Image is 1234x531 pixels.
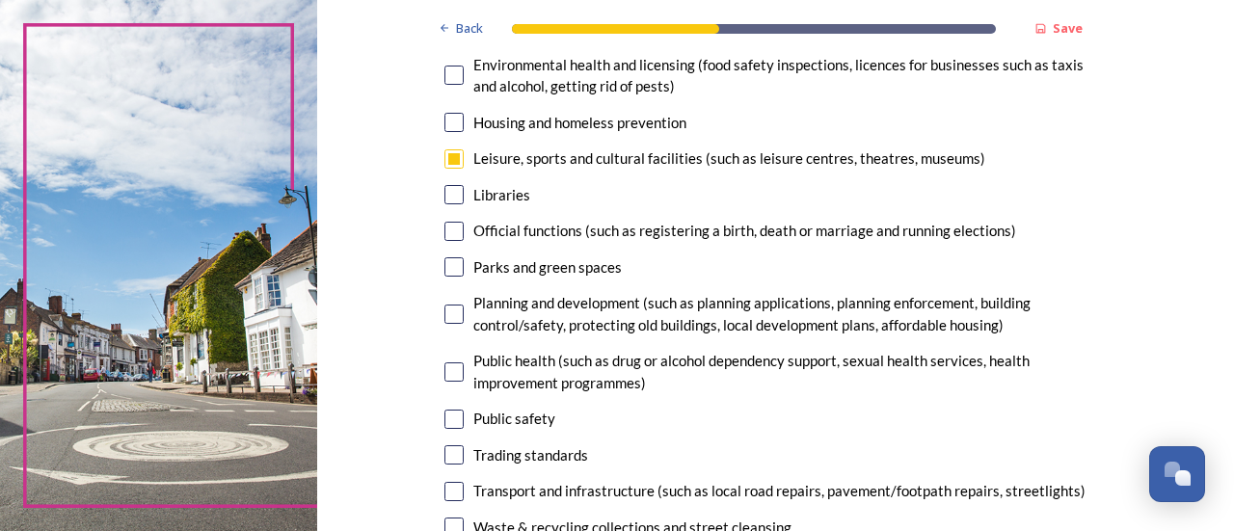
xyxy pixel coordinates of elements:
[473,112,686,134] div: Housing and homeless prevention
[473,350,1108,393] div: Public health (such as drug or alcohol dependency support, sexual health services, health improve...
[473,220,1016,242] div: Official functions (such as registering a birth, death or marriage and running elections)
[473,184,530,206] div: Libraries
[473,408,555,430] div: Public safety
[473,256,622,279] div: Parks and green spaces
[473,54,1108,97] div: Environmental health and licensing (food safety inspections, licences for businesses such as taxi...
[1149,446,1205,502] button: Open Chat
[473,480,1086,502] div: Transport and infrastructure (such as local road repairs, pavement/footpath repairs, streetlights)
[473,292,1108,335] div: Planning and development (such as planning applications, planning enforcement, building control/s...
[473,444,588,466] div: Trading standards
[1053,19,1083,37] strong: Save
[473,147,985,170] div: Leisure, sports and cultural facilities (such as leisure centres, theatres, museums)
[456,19,483,38] span: Back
